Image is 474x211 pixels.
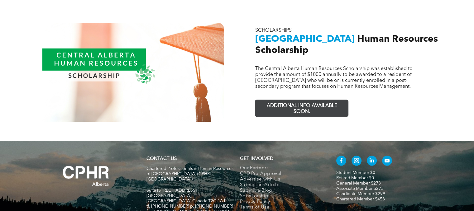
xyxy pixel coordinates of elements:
[240,182,323,188] a: Submit an Article
[240,157,273,161] span: GET INVOLVED
[240,205,323,210] a: Terms of Use
[336,197,385,201] a: Chartered Member $453
[146,157,177,161] a: CONTACT US
[336,186,384,191] a: Associate Member $273
[240,199,323,205] a: Privacy Policy
[256,100,347,118] span: ADDITIONAL INFO AVAILABLE SOON.
[255,35,354,44] span: [GEOGRAPHIC_DATA]
[367,156,377,167] a: linkedin
[146,204,233,209] span: tf. [PHONE_NUMBER] p. [PHONE_NUMBER]
[352,156,361,167] a: instagram
[255,100,348,117] a: ADDITIONAL INFO AVAILABLE SOON.
[336,156,346,167] a: facebook
[336,192,385,196] a: Candidate Member $299
[50,153,122,199] img: A white background with a few lines on it
[146,166,233,181] span: Chartered Professionals in Human Resources of [GEOGRAPHIC_DATA] (CPHR [GEOGRAPHIC_DATA])
[336,176,374,180] a: Retired Member $0
[146,188,197,193] span: Suite [STREET_ADDRESS]
[336,181,381,185] a: General Member $273
[255,66,412,89] span: The Central Alberta Human Resources Scholarship was established to provide the amount of $1000 an...
[240,194,323,199] a: Sponsorship
[240,171,323,177] a: CPD Pre-Approval
[382,156,392,167] a: youtube
[336,171,375,175] a: Student Member $0
[255,28,291,33] span: SCHOLARSHIPS
[240,177,323,182] a: Advertise with Us
[146,194,226,203] span: [GEOGRAPHIC_DATA], [GEOGRAPHIC_DATA] Canada T2G 1A1
[255,35,438,55] span: Human Resources Scholarship
[240,166,323,171] a: Our Partners
[240,188,323,194] a: Submit a Blog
